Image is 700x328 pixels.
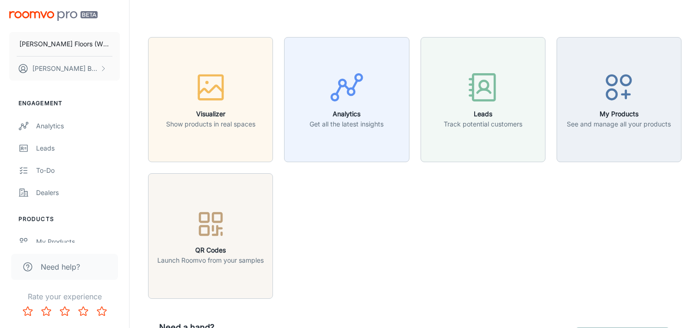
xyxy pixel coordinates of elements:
h6: Analytics [310,109,384,119]
button: Rate 2 star [37,302,56,321]
button: Rate 1 star [19,302,37,321]
div: My Products [36,237,120,247]
p: Rate your experience [7,291,122,302]
div: To-do [36,165,120,176]
h6: My Products [567,109,671,119]
div: Leads [36,143,120,153]
button: Rate 3 star [56,302,74,321]
button: LeadsTrack potential customers [421,37,545,162]
p: [PERSON_NAME] Back [32,63,98,74]
h6: Leads [444,109,522,119]
h6: QR Codes [157,245,264,255]
button: [PERSON_NAME] Floors (Windzor Distribution Inc.) [9,32,120,56]
a: LeadsTrack potential customers [421,95,545,104]
p: Show products in real spaces [166,119,255,129]
button: AnalyticsGet all the latest insights [284,37,409,162]
div: Analytics [36,121,120,131]
button: [PERSON_NAME] Back [9,57,120,81]
a: My ProductsSee and manage all your products [557,95,681,104]
button: QR CodesLaunch Roomvo from your samples [148,173,273,298]
p: [PERSON_NAME] Floors (Windzor Distribution Inc.) [19,39,110,49]
button: VisualizerShow products in real spaces [148,37,273,162]
p: Get all the latest insights [310,119,384,129]
button: My ProductsSee and manage all your products [557,37,681,162]
div: Dealers [36,188,120,198]
span: Need help? [41,261,80,272]
a: AnalyticsGet all the latest insights [284,95,409,104]
p: Launch Roomvo from your samples [157,255,264,265]
button: Rate 4 star [74,302,93,321]
h6: Visualizer [166,109,255,119]
button: Rate 5 star [93,302,111,321]
img: Roomvo PRO Beta [9,11,98,21]
p: Track potential customers [444,119,522,129]
p: See and manage all your products [567,119,671,129]
a: QR CodesLaunch Roomvo from your samples [148,231,273,240]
